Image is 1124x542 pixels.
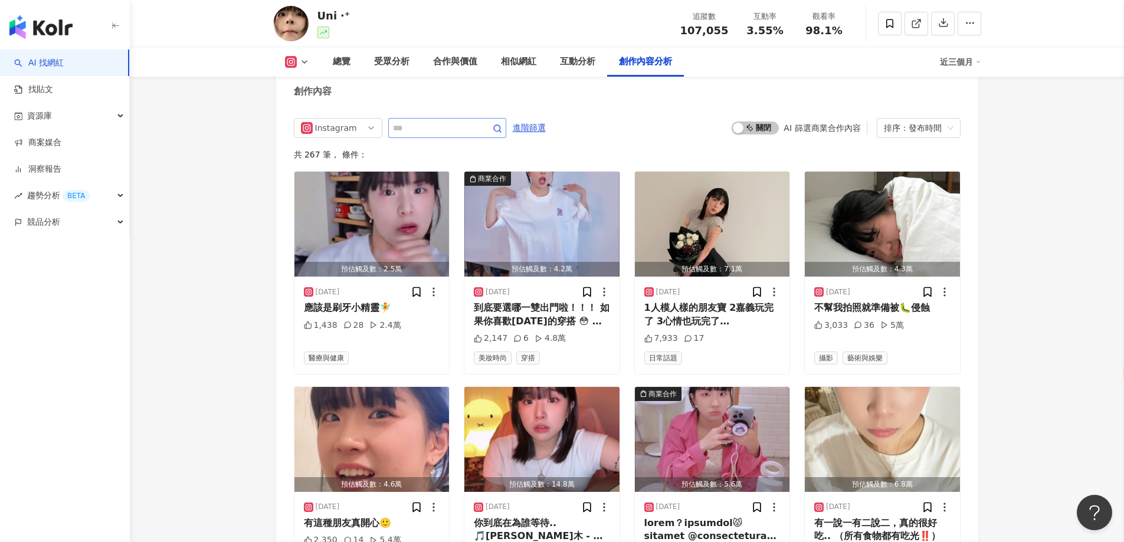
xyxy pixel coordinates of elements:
div: 合作與價值 [433,55,477,69]
div: [DATE] [826,287,850,297]
button: 預估觸及數：7.1萬 [635,172,790,277]
div: 6 [513,333,529,344]
div: AI 篩選商業合作內容 [784,123,860,133]
iframe: Help Scout Beacon - Open [1077,495,1112,530]
div: 5萬 [880,320,904,331]
span: 競品分析 [27,209,60,235]
button: 預估觸及數：4.3萬 [805,172,960,277]
div: [DATE] [486,502,510,512]
div: 7,933 [644,333,678,344]
span: 3.55% [746,25,783,37]
div: 排序：發布時間 [884,119,943,137]
span: 資源庫 [27,103,52,129]
button: 預估觸及數：6.8萬 [805,387,960,492]
button: 預估觸及數：14.8萬 [464,387,620,492]
div: Uni ‧⁺ [317,8,350,23]
div: 追蹤數 [680,11,729,22]
div: 創作內容分析 [619,55,672,69]
img: logo [9,15,73,39]
span: 醫療與健康 [304,352,349,364]
div: 36 [854,320,874,331]
a: 洞察報告 [14,163,61,175]
div: 預估觸及數：6.8萬 [805,477,960,492]
div: 2.4萬 [369,320,401,331]
div: 近三個月 [940,52,981,71]
div: [DATE] [656,502,680,512]
div: 1人模人樣的朋友寶 2嘉義玩完了 3心情也玩完了 4[PERSON_NAME]的驚喜被我戳破 5這樣肚子很大內 [644,301,781,328]
img: KOL Avatar [273,6,309,41]
div: 預估觸及數：4.2萬 [464,262,620,277]
div: 到底要選哪一雙出門啦！！！ 如果你喜歡[DATE]的穿搭 😳 就來逛逛 ⬇️ New Balance 蝦皮官方旗艦店 ✨9/1 超級品牌日✨ 1 👟酷炫銀灰色 低調復古小logo還能增高的 #M... [474,301,610,328]
img: post-image [294,172,450,277]
div: 互動分析 [560,55,595,69]
div: 1,438 [304,320,337,331]
span: 藝術與娛樂 [843,352,887,364]
div: 互動率 [743,11,788,22]
div: [DATE] [316,502,340,512]
button: 商業合作預估觸及數：4.2萬 [464,172,620,277]
div: 創作內容 [294,85,332,98]
div: 受眾分析 [374,55,409,69]
span: 攝影 [814,352,838,364]
div: 共 267 筆 ， 條件： [294,150,961,159]
img: post-image [805,172,960,277]
div: 預估觸及數：2.5萬 [294,262,450,277]
div: [DATE] [486,287,510,297]
button: 進階篩選 [512,118,546,137]
div: [DATE] [826,502,850,512]
div: 不幫我拍照就準備被🐛侵蝕 [814,301,951,314]
span: 穿搭 [516,352,540,364]
div: 預估觸及數：14.8萬 [464,477,620,492]
div: 相似網紅 [501,55,536,69]
button: 商業合作預估觸及數：5.6萬 [635,387,790,492]
span: 107,055 [680,24,729,37]
div: 預估觸及數：4.3萬 [805,262,960,277]
button: 預估觸及數：2.5萬 [294,172,450,277]
div: 預估觸及數：4.6萬 [294,477,450,492]
div: [DATE] [316,287,340,297]
div: [DATE] [656,287,680,297]
div: 商業合作 [648,388,677,400]
span: 98.1% [805,25,842,37]
span: 進階篩選 [513,119,546,137]
img: post-image [635,387,790,492]
span: rise [14,192,22,200]
div: 總覽 [333,55,350,69]
div: 預估觸及數：5.6萬 [635,477,790,492]
div: 28 [343,320,364,331]
div: 觀看率 [802,11,847,22]
img: post-image [464,387,620,492]
div: 商業合作 [478,173,506,185]
a: searchAI 找網紅 [14,57,64,69]
div: 17 [684,333,704,344]
div: 預估觸及數：7.1萬 [635,262,790,277]
div: 應該是刷牙小精靈🧚 [304,301,440,314]
button: 預估觸及數：4.6萬 [294,387,450,492]
img: post-image [805,387,960,492]
img: post-image [294,387,450,492]
div: 2,147 [474,333,507,344]
div: 有這種朋友真開心🙂 [304,517,440,530]
a: 商案媒合 [14,137,61,149]
span: 趨勢分析 [27,182,90,209]
a: 找貼文 [14,84,53,96]
div: 3,033 [814,320,848,331]
div: BETA [63,190,90,202]
img: post-image [464,172,620,277]
div: Instagram [315,119,353,137]
div: 4.8萬 [535,333,566,344]
span: 日常話題 [644,352,682,364]
span: 美妝時尚 [474,352,512,364]
img: post-image [635,172,790,277]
